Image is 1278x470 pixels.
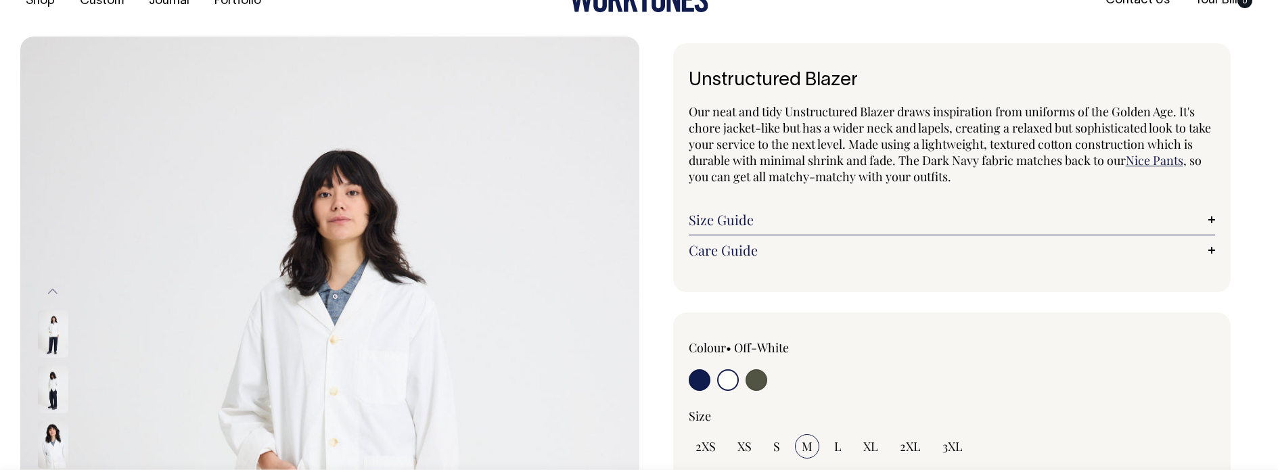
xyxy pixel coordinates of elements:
a: Size Guide [689,212,1216,228]
img: off-white [38,421,68,469]
input: M [795,434,819,459]
input: XL [857,434,885,459]
input: 3XL [936,434,969,459]
span: 2XL [900,438,921,454]
input: 2XS [689,434,723,459]
input: 2XL [893,434,928,459]
h1: Unstructured Blazer [689,70,1216,91]
a: Care Guide [689,242,1216,258]
input: L [827,434,848,459]
a: Nice Pants [1126,152,1183,168]
label: Off-White [734,339,789,356]
button: Previous [43,276,63,306]
span: XS [737,438,752,454]
div: Size [689,408,1216,424]
span: S [773,438,780,454]
span: L [834,438,842,454]
span: XL [863,438,878,454]
span: 3XL [942,438,963,454]
span: 2XS [695,438,716,454]
div: Colour [689,339,899,356]
span: • [726,339,731,356]
span: Our neat and tidy Unstructured Blazer draws inspiration from uniforms of the Golden Age. It's cho... [689,103,1211,168]
img: off-white [38,366,68,413]
input: XS [731,434,758,459]
span: M [802,438,813,454]
span: , so you can get all matchy-matchy with your outfits. [689,152,1202,185]
img: off-white [38,310,68,358]
input: S [767,434,787,459]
